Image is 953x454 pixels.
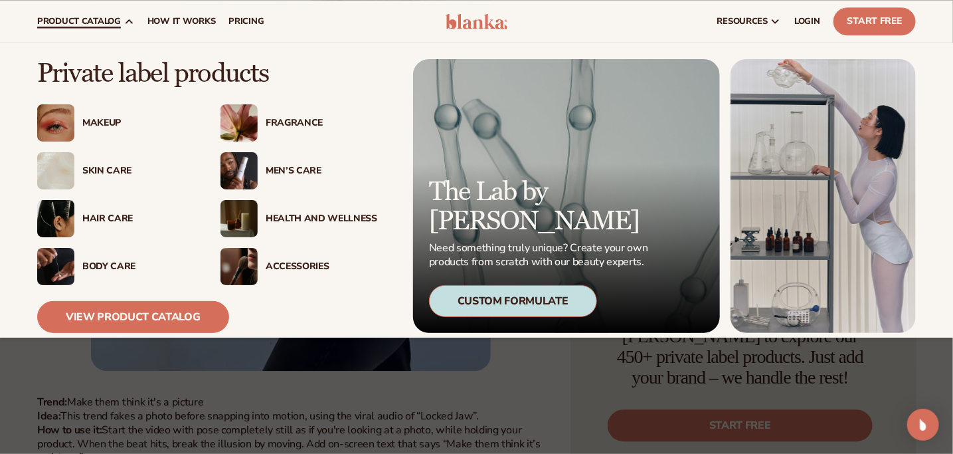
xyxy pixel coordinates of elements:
[220,104,377,142] a: Pink blooming flower. Fragrance
[37,301,229,333] a: View Product Catalog
[833,7,916,35] a: Start Free
[147,16,216,27] span: How It Works
[220,152,258,189] img: Male holding moisturizer bottle.
[37,200,194,237] a: Female hair pulled back with clips. Hair Care
[37,16,121,27] span: product catalog
[82,213,194,225] div: Hair Care
[220,248,377,285] a: Female with makeup brush. Accessories
[37,248,74,285] img: Male hand applying moisturizer.
[82,261,194,273] div: Body Care
[220,152,377,189] a: Male holding moisturizer bottle. Men’s Care
[228,16,264,27] span: pricing
[429,285,597,317] div: Custom Formulate
[717,16,768,27] span: resources
[220,200,377,237] a: Candles and incense on table. Health And Wellness
[794,16,820,27] span: LOGIN
[266,118,377,129] div: Fragrance
[37,104,74,142] img: Female with glitter eye makeup.
[266,213,377,225] div: Health And Wellness
[446,13,508,29] img: logo
[220,248,258,285] img: Female with makeup brush.
[731,59,916,333] img: Female in lab with equipment.
[220,104,258,142] img: Pink blooming flower.
[37,59,377,88] p: Private label products
[429,241,652,269] p: Need something truly unique? Create your own products from scratch with our beauty experts.
[266,166,377,177] div: Men’s Care
[413,59,720,333] a: Microscopic product formula. The Lab by [PERSON_NAME] Need something truly unique? Create your ow...
[220,200,258,237] img: Candles and incense on table.
[266,261,377,273] div: Accessories
[82,166,194,177] div: Skin Care
[429,177,652,236] p: The Lab by [PERSON_NAME]
[37,152,74,189] img: Cream moisturizer swatch.
[907,409,939,441] div: Open Intercom Messenger
[82,118,194,129] div: Makeup
[37,200,74,237] img: Female hair pulled back with clips.
[37,248,194,285] a: Male hand applying moisturizer. Body Care
[37,152,194,189] a: Cream moisturizer swatch. Skin Care
[37,104,194,142] a: Female with glitter eye makeup. Makeup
